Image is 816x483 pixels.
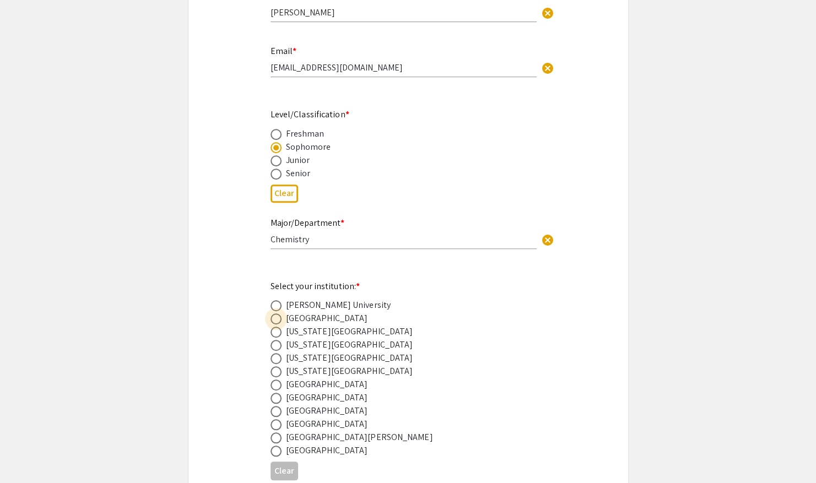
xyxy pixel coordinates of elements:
[286,154,310,167] div: Junior
[286,378,368,391] div: [GEOGRAPHIC_DATA]
[271,45,296,57] mat-label: Email
[537,228,559,250] button: Clear
[537,2,559,24] button: Clear
[541,234,554,247] span: cancel
[286,365,413,378] div: [US_STATE][GEOGRAPHIC_DATA]
[286,167,311,180] div: Senior
[286,417,368,431] div: [GEOGRAPHIC_DATA]
[8,433,47,475] iframe: Chat
[286,338,413,351] div: [US_STATE][GEOGRAPHIC_DATA]
[286,431,433,444] div: [GEOGRAPHIC_DATA][PERSON_NAME]
[537,56,559,78] button: Clear
[271,217,344,229] mat-label: Major/Department
[286,140,331,154] div: Sophomore
[286,325,413,338] div: [US_STATE][GEOGRAPHIC_DATA]
[541,7,554,20] span: cancel
[541,62,554,75] span: cancel
[271,108,349,120] mat-label: Level/Classification
[271,234,537,245] input: Type Here
[271,280,360,292] mat-label: Select your institution:
[286,391,368,404] div: [GEOGRAPHIC_DATA]
[286,312,368,325] div: [GEOGRAPHIC_DATA]
[271,62,537,73] input: Type Here
[271,7,537,18] input: Type Here
[286,299,391,312] div: [PERSON_NAME] University
[271,462,298,480] button: Clear
[286,127,325,140] div: Freshman
[286,351,413,365] div: [US_STATE][GEOGRAPHIC_DATA]
[286,444,368,457] div: [GEOGRAPHIC_DATA]
[271,184,298,203] button: Clear
[286,404,368,417] div: [GEOGRAPHIC_DATA]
